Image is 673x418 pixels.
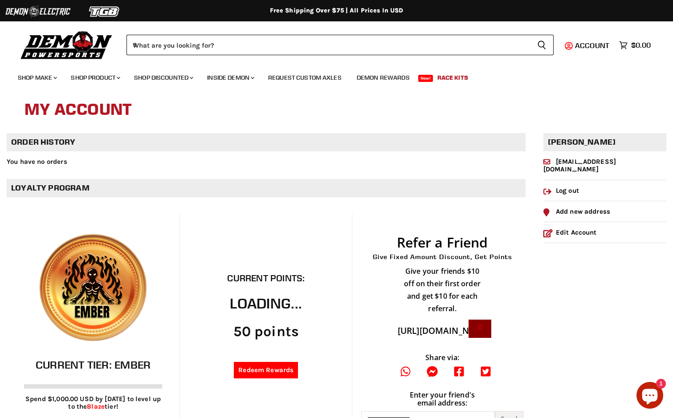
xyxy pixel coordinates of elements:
a: Account [571,41,615,49]
h2: Loading... [227,296,305,312]
h2: Give Fixed Amount Discount, Get Points [373,253,512,260]
p: Current Tier: Ember [36,359,151,371]
a: Edit Account [543,228,597,236]
p: You have no orders [7,158,526,166]
a: Shop Discounted [127,69,199,87]
a: Log out [543,187,579,195]
h1: My Account [24,96,649,124]
a: Inside Demon [200,69,260,87]
div: [URL][DOMAIN_NAME] [393,321,469,340]
a: Add new address [543,207,610,215]
input: When autocomplete results are available use up and down arrows to review and enter to select [126,35,530,55]
p: Spend $1,000.00 USD by [DATE] to level up to the tier! [24,395,163,411]
div: Refer a Friend [397,235,488,251]
a: Shop Product [64,69,126,87]
h2: [PERSON_NAME] [543,133,666,151]
span: $0.00 [631,41,651,49]
button: Search [530,35,554,55]
a: [EMAIL_ADDRESS][DOMAIN_NAME] [543,158,616,173]
span: New! [418,75,433,82]
a: Redeem Rewards [234,362,298,378]
ul: Main menu [11,65,649,87]
a: Demon Rewards [350,69,416,87]
a: $0.00 [615,39,655,52]
img: Demon Electric Logo 2 [4,3,71,20]
div: Enter your friend's email address: [401,391,484,407]
span: Account [575,41,609,50]
a: Request Custom Axles [261,69,348,87]
a: Shop Make [11,69,62,87]
inbox-online-store-chat: Shopify online store chat [634,382,666,411]
div: 50 points [227,324,305,340]
img: TGB Logo 2 [71,3,138,20]
a: Blaze [87,402,105,410]
h2: Order history [7,133,526,151]
img: Demon Powersports [18,29,115,61]
p: Give your friends $10 off on their first order and get $10 for each referral. [401,265,484,315]
form: Product [126,35,554,55]
h2: Current Points: [227,273,305,284]
a: Race Kits [431,69,475,87]
h2: Loyalty Program [7,179,526,197]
